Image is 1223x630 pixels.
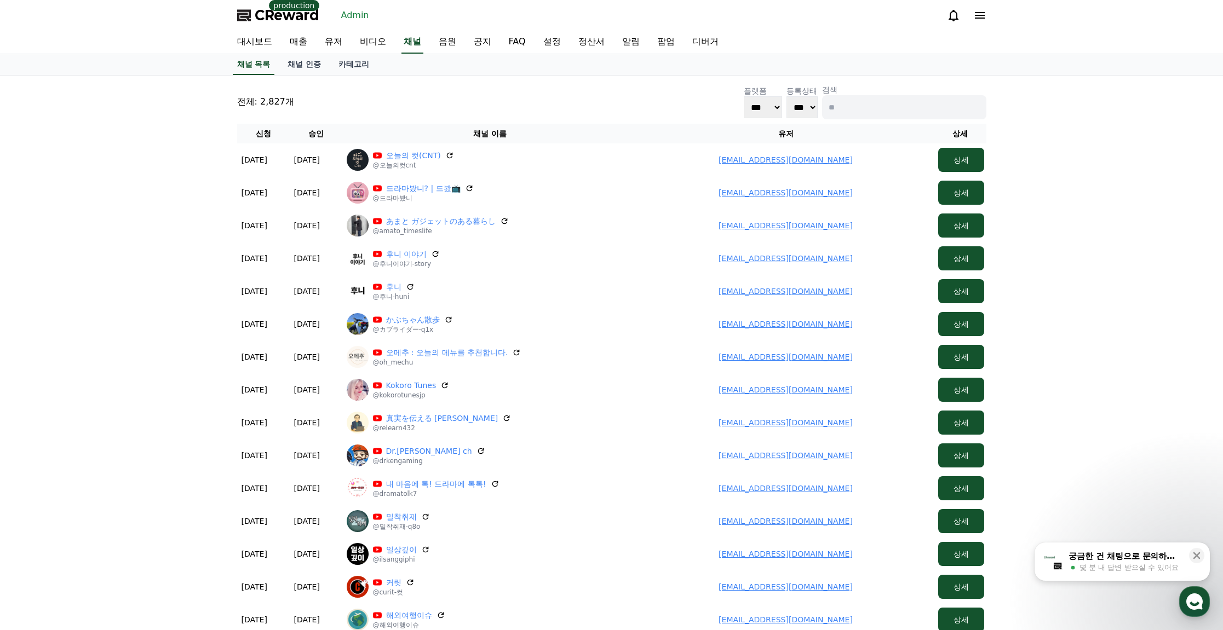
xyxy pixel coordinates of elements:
[938,213,984,238] button: 상세
[938,484,984,493] a: 상세
[351,31,395,54] a: 비디오
[294,286,320,297] p: [DATE]
[373,555,430,564] p: @ilsanggiphi
[373,259,440,268] p: @후니이야기-story
[822,84,986,95] p: 검색
[294,450,320,461] p: [DATE]
[938,385,984,394] a: 상세
[934,124,986,143] th: 상세
[648,31,684,54] a: 팝업
[373,456,485,465] p: @drkengaming
[294,614,320,625] p: [DATE]
[719,155,853,164] a: [EMAIL_ADDRESS][DOMAIN_NAME]
[684,31,727,54] a: 디버거
[242,581,267,592] p: [DATE]
[719,385,853,394] a: [EMAIL_ADDRESS][DOMAIN_NAME]
[316,31,351,54] a: 유저
[719,451,853,460] a: [EMAIL_ADDRESS][DOMAIN_NAME]
[719,418,853,427] a: [EMAIL_ADDRESS][DOMAIN_NAME]
[465,31,500,54] a: 공지
[373,522,430,531] p: @밀착취재-q8o
[294,483,320,494] p: [DATE]
[938,575,984,599] button: 상세
[938,476,984,500] button: 상세
[294,187,320,198] p: [DATE]
[242,483,267,494] p: [DATE]
[938,378,984,402] button: 상세
[347,412,369,434] img: 真実を伝える 正直 真太郎
[744,85,782,96] p: 플랫폼
[290,124,342,143] th: 승인
[347,543,369,565] img: 일상깊이
[279,54,330,75] a: 채널 인증
[570,31,613,54] a: 정산서
[294,548,320,559] p: [DATE]
[242,417,267,428] p: [DATE]
[719,254,853,263] a: [EMAIL_ADDRESS][DOMAIN_NAME]
[430,31,465,54] a: 음원
[373,588,415,597] p: @curit-컷
[294,516,320,527] p: [DATE]
[386,248,427,259] a: 후니 이야기
[386,446,472,456] a: Dr.[PERSON_NAME] ch
[938,181,984,205] button: 상세
[242,450,267,461] p: [DATE]
[373,358,521,367] p: @oh_mechu
[342,124,638,143] th: 채널 이름
[347,346,369,368] img: 오메추 : 오늘의 메뉴를 추천합니다.
[938,246,984,270] button: 상세
[294,319,320,330] p: [DATE]
[938,582,984,591] a: 상세
[237,95,294,108] p: 전체: 2,827개
[719,188,853,197] a: [EMAIL_ADDRESS][DOMAIN_NAME]
[242,187,267,198] p: [DATE]
[719,287,853,296] a: [EMAIL_ADDRESS][DOMAIN_NAME]
[386,577,401,588] a: 커릿
[347,576,369,598] img: 커릿
[294,253,320,264] p: [DATE]
[386,544,417,555] a: 일상깊이
[938,418,984,427] a: 상세
[938,188,984,197] a: 상세
[719,550,853,558] a: [EMAIL_ADDRESS][DOMAIN_NAME]
[535,31,570,54] a: 설정
[347,510,369,532] img: 밀착취재
[347,182,369,204] img: 드라마봤니? | 드봤📺
[386,478,486,489] a: 내 마음에 톡! 드라마에 톡톡!
[255,7,319,24] span: CReward
[938,312,984,336] button: 상세
[242,220,267,231] p: [DATE]
[347,379,369,401] img: Kokoro Tunes
[938,148,984,172] button: 상세
[294,154,320,165] p: [DATE]
[386,380,437,391] a: Kokoro Tunes
[386,511,417,522] a: 밀착취재
[373,621,445,629] p: @해외여행이슈
[373,161,454,170] p: @오늘의컷cnt
[373,194,474,203] p: @드라마봤니
[938,320,984,328] a: 상세
[373,325,453,334] p: @カブライダー-q1x
[294,384,320,395] p: [DATE]
[638,124,934,143] th: 유저
[613,31,648,54] a: 알림
[294,417,320,428] p: [DATE]
[938,287,984,296] a: 상세
[242,319,267,330] p: [DATE]
[386,347,508,358] a: 오메추 : 오늘의 메뉴를 추천합니다.
[938,542,984,566] button: 상세
[719,320,853,328] a: [EMAIL_ADDRESS][DOMAIN_NAME]
[938,443,984,467] button: 상세
[242,384,267,395] p: [DATE]
[347,247,369,269] img: 후니 이야기
[719,582,853,591] a: [EMAIL_ADDRESS][DOMAIN_NAME]
[938,509,984,533] button: 상세
[938,345,984,369] button: 상세
[242,351,267,362] p: [DATE]
[386,413,498,424] a: 真実を伝える [PERSON_NAME]
[719,352,853,361] a: [EMAIL_ADDRESS][DOMAIN_NAME]
[938,155,984,164] a: 상세
[938,615,984,624] a: 상세
[373,227,509,235] p: @amato_timeslife
[719,484,853,493] a: [EMAIL_ADDRESS][DOMAIN_NAME]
